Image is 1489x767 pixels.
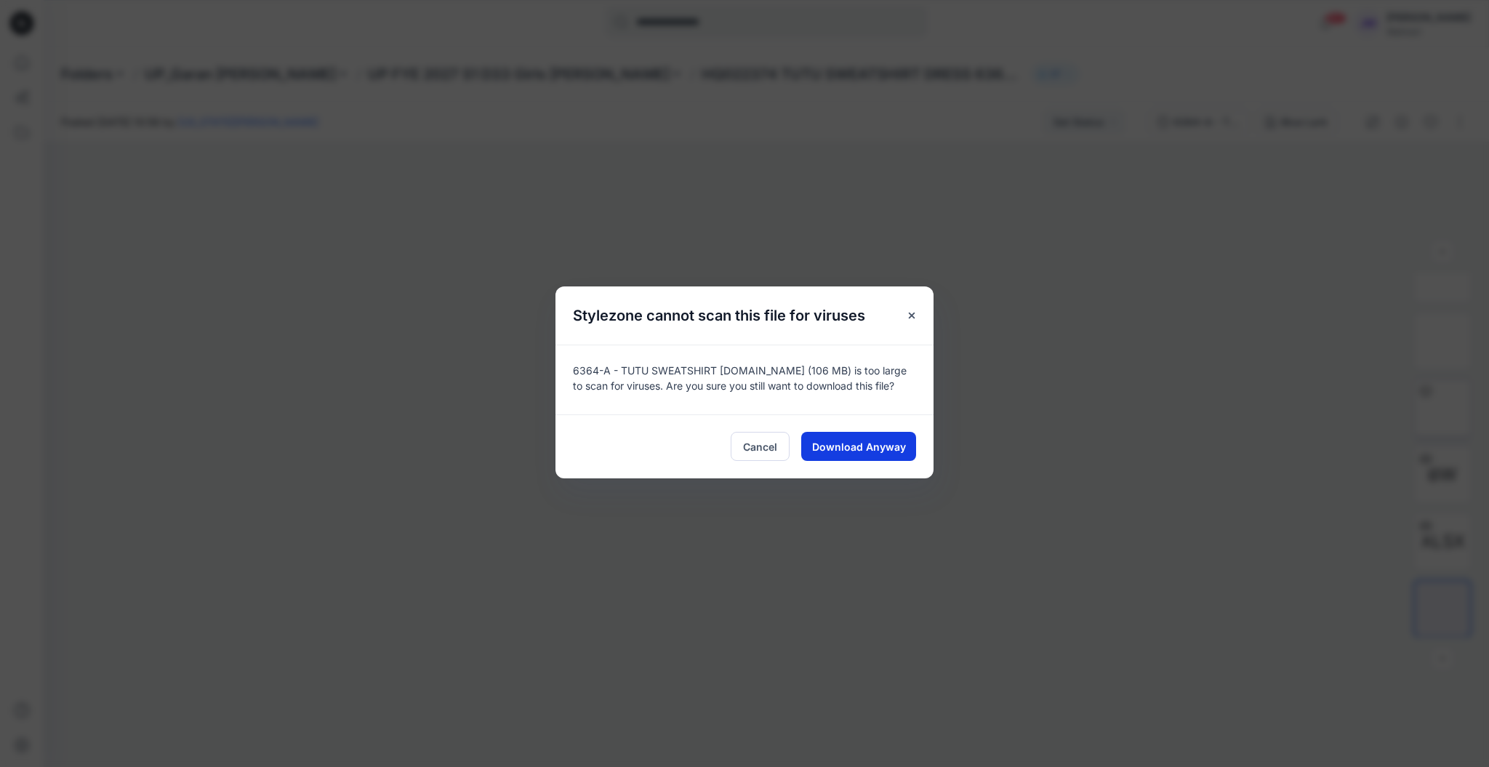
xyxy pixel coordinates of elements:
h5: Stylezone cannot scan this file for viruses [555,286,883,345]
span: Cancel [743,439,777,454]
span: Download Anyway [812,439,906,454]
button: Cancel [731,432,790,461]
button: Close [899,302,925,329]
div: 6364-A - TUTU SWEATSHIRT [DOMAIN_NAME] (106 MB) is too large to scan for viruses. Are you sure yo... [555,345,934,414]
button: Download Anyway [801,432,916,461]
